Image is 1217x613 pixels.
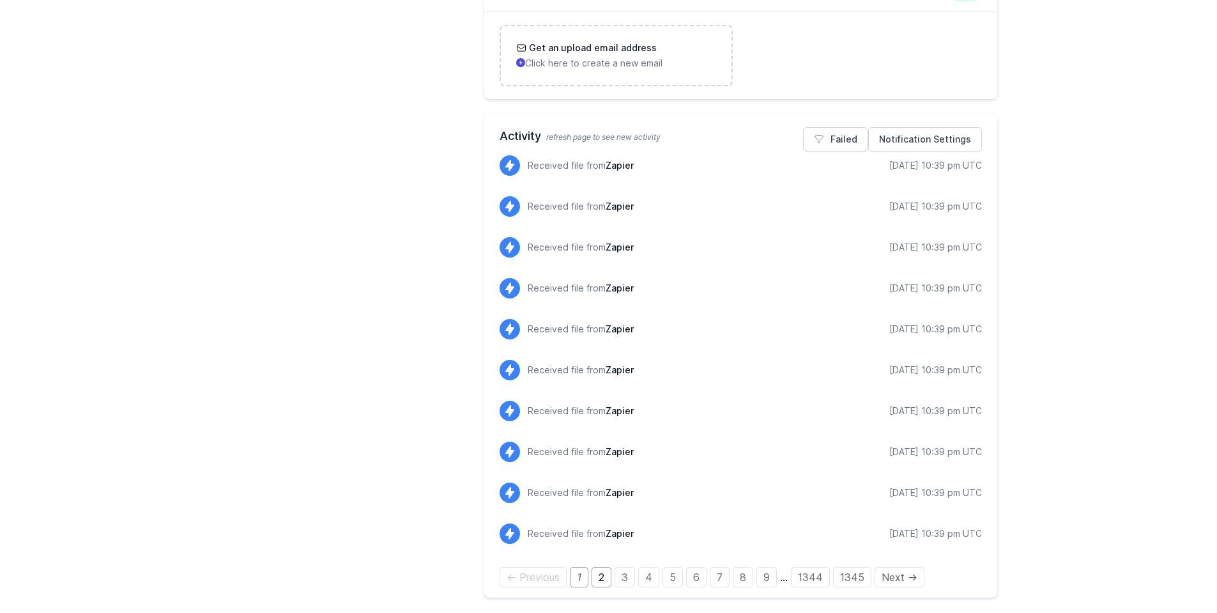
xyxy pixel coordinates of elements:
[528,159,634,172] p: Received file from
[606,446,634,457] span: Zapier
[686,567,707,587] a: Page 6
[606,160,634,171] span: Zapier
[889,364,982,376] div: [DATE] 10:39 pm UTC
[756,567,777,587] a: Page 9
[526,42,657,54] h3: Get an upload email address
[889,282,982,295] div: [DATE] 10:39 pm UTC
[889,200,982,213] div: [DATE] 10:39 pm UTC
[606,283,634,293] span: Zapier
[615,567,635,587] a: Page 3
[889,446,982,458] div: [DATE] 10:39 pm UTC
[606,364,634,375] span: Zapier
[875,567,924,587] a: Next page
[528,200,634,213] p: Received file from
[606,528,634,539] span: Zapier
[516,57,716,70] p: Click here to create a new email
[606,405,634,416] span: Zapier
[889,323,982,336] div: [DATE] 10:39 pm UTC
[833,567,871,587] a: Page 1345
[791,567,830,587] a: Page 1344
[889,486,982,499] div: [DATE] 10:39 pm UTC
[1153,549,1202,598] iframe: Drift Widget Chat Controller
[500,570,982,585] div: Pagination
[592,567,611,587] a: Page 2
[528,323,634,336] p: Received file from
[780,571,788,584] span: …
[868,127,982,151] a: Notification Settings
[803,127,868,151] a: Failed
[889,159,982,172] div: [DATE] 10:39 pm UTC
[528,527,634,540] p: Received file from
[528,446,634,458] p: Received file from
[528,405,634,417] p: Received file from
[528,486,634,499] p: Received file from
[500,127,982,145] h2: Activity
[501,26,731,85] a: Get an upload email address Click here to create a new email
[546,132,661,142] span: refresh page to see new activity
[528,241,634,254] p: Received file from
[570,567,588,587] em: Page 1
[606,242,634,252] span: Zapier
[662,567,683,587] a: Page 5
[889,527,982,540] div: [DATE] 10:39 pm UTC
[638,567,659,587] a: Page 4
[528,282,634,295] p: Received file from
[889,405,982,417] div: [DATE] 10:39 pm UTC
[528,364,634,376] p: Received file from
[710,567,730,587] a: Page 7
[500,567,567,587] span: Previous page
[733,567,753,587] a: Page 8
[606,201,634,212] span: Zapier
[606,323,634,334] span: Zapier
[606,487,634,498] span: Zapier
[889,241,982,254] div: [DATE] 10:39 pm UTC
